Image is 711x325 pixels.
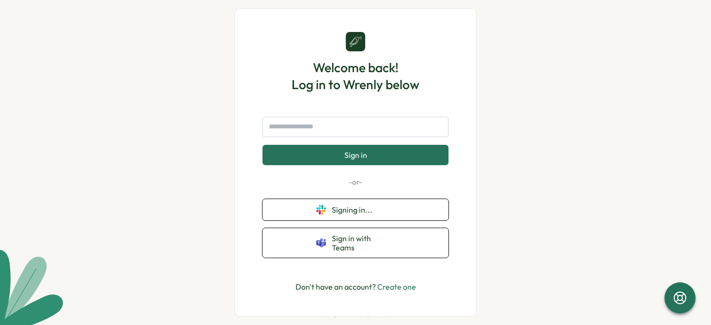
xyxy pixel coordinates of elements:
p: -or- [263,177,448,187]
h1: Welcome back! Log in to Wrenly below [292,59,419,93]
p: Don't have an account? [295,281,416,293]
a: Create one [377,282,416,292]
button: Sign in [263,145,448,165]
span: Signing in... [332,205,395,214]
button: Sign in with Teams [263,228,448,258]
span: Sign in [344,151,367,159]
span: Sign in with Teams [332,234,395,252]
button: Signing in... [263,199,448,220]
